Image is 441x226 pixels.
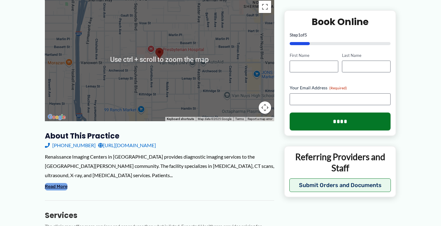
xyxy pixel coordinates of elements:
h3: About this practice [45,131,274,141]
p: Referring Providers and Staff [289,151,391,174]
button: Map camera controls [259,101,271,114]
span: 5 [305,32,307,37]
a: [URL][DOMAIN_NAME] [98,141,156,150]
button: Read More [45,183,67,190]
p: Step of [290,32,391,37]
span: (Required) [329,86,347,90]
a: [PHONE_NUMBER] [45,141,96,150]
span: Map data ©2025 Google [198,117,231,121]
button: Keyboard shortcuts [167,117,194,121]
span: 1 [298,32,300,37]
label: First Name [290,52,338,58]
h3: Services [45,211,274,220]
label: Last Name [342,52,391,58]
a: Open this area in Google Maps (opens a new window) [46,113,67,121]
button: Submit Orders and Documents [289,178,391,192]
h2: Book Online [290,15,391,28]
button: Toggle fullscreen view [259,1,271,13]
div: Renaissance Imaging Centers in [GEOGRAPHIC_DATA] provides diagnostic imaging services to the [GEO... [45,152,274,180]
a: Report a map error [248,117,272,121]
img: Google [46,113,67,121]
label: Your Email Address [290,85,391,91]
a: Terms (opens in new tab) [235,117,244,121]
